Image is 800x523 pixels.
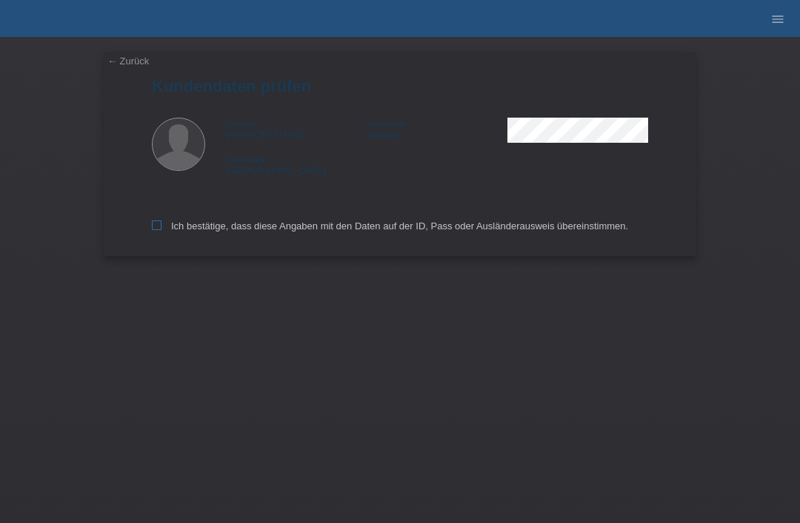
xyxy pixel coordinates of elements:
span: Nationalität [226,155,267,164]
a: menu [763,14,793,23]
span: Vorname [226,119,259,128]
h1: Kundendaten prüfen [152,77,648,95]
div: [PERSON_NAME] [226,118,367,140]
span: Nachname [367,119,406,128]
label: Ich bestätige, dass diese Angaben mit den Daten auf der ID, Pass oder Ausländerausweis übereinsti... [152,220,628,232]
a: ← Zurück [107,55,149,67]
div: Barulay [367,118,507,140]
div: [GEOGRAPHIC_DATA] [226,154,367,176]
i: menu [770,12,785,27]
